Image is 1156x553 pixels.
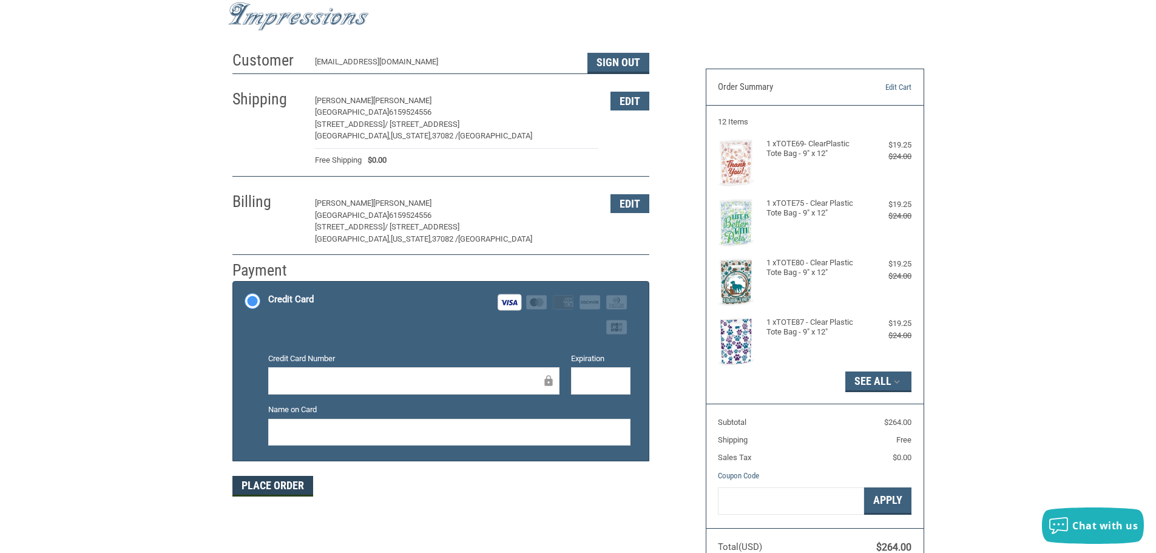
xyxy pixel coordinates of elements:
span: $264.00 [884,418,911,427]
h3: 12 Items [718,117,911,127]
span: [GEOGRAPHIC_DATA] [458,234,532,243]
h2: Shipping [232,89,303,109]
span: / [STREET_ADDRESS] [385,222,459,231]
div: $24.00 [863,210,911,222]
div: [EMAIL_ADDRESS][DOMAIN_NAME] [315,56,575,73]
button: Place Order [232,476,313,497]
span: [US_STATE], [391,131,432,140]
button: Chat with us [1042,507,1144,544]
div: $19.25 [863,258,911,270]
div: Credit Card [268,290,314,310]
span: [PERSON_NAME] [373,198,431,208]
span: [STREET_ADDRESS] [315,120,385,129]
span: Subtotal [718,418,746,427]
label: Name on Card [268,404,630,416]
div: $24.00 [863,270,911,282]
button: Edit [610,92,649,110]
h4: 1 x TOTE87 - Clear Plastic Tote Bag - 9" x 12" [766,317,860,338]
h2: Customer [232,50,303,70]
h4: 1 x TOTE69- ClearPlastic Tote Bag - 9" x 12" [766,139,860,159]
span: 37082 / [432,234,458,243]
span: 37082 / [432,131,458,140]
h2: Billing [232,192,303,212]
button: Apply [864,487,911,515]
span: [STREET_ADDRESS] [315,222,385,231]
button: Edit [610,194,649,213]
span: [GEOGRAPHIC_DATA] [315,211,389,220]
label: Credit Card Number [268,353,559,365]
h3: Order Summary [718,81,850,93]
span: Total (USD) [718,541,762,552]
a: Coupon Code [718,471,759,480]
span: [GEOGRAPHIC_DATA], [315,131,391,140]
span: Shipping [718,435,748,444]
span: Free [896,435,911,444]
div: $19.25 [863,198,911,211]
div: $24.00 [863,151,911,163]
span: Sales Tax [718,453,751,462]
span: [GEOGRAPHIC_DATA], [315,234,391,243]
span: $264.00 [876,541,911,553]
div: $24.00 [863,330,911,342]
span: [US_STATE], [391,234,432,243]
span: $0.00 [362,154,387,166]
a: Edit Cart [850,81,911,93]
div: $19.25 [863,139,911,151]
span: $0.00 [893,453,911,462]
span: [PERSON_NAME] [315,96,373,105]
span: [PERSON_NAME] [373,96,431,105]
span: 6159524556 [389,211,431,220]
div: $19.25 [863,317,911,330]
h4: 1 x TOTE80 - Clear Plastic Tote Bag - 9" x 12" [766,258,860,278]
span: [GEOGRAPHIC_DATA] [458,131,532,140]
h2: Payment [232,260,303,280]
label: Expiration [571,353,630,365]
span: Free Shipping [315,154,362,166]
span: / [STREET_ADDRESS] [385,120,459,129]
button: Sign Out [587,53,649,73]
input: Gift Certificate or Coupon Code [718,487,864,515]
span: 6159524556 [389,107,431,117]
span: [PERSON_NAME] [315,198,373,208]
button: See All [845,371,911,392]
span: [GEOGRAPHIC_DATA] [315,107,389,117]
span: Chat with us [1072,519,1138,532]
h4: 1 x TOTE75 - Clear Plastic Tote Bag - 9" x 12" [766,198,860,219]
